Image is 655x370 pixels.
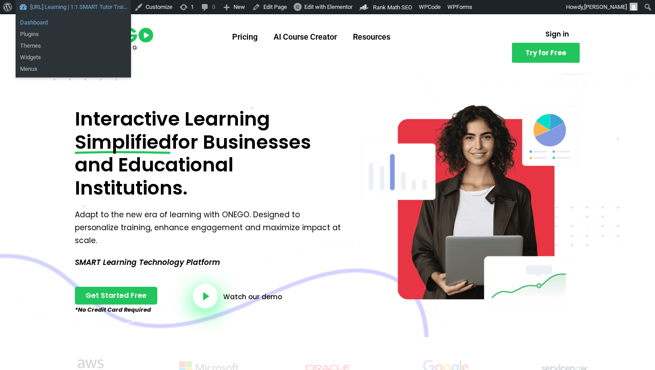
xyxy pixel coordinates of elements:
span: Interactive Learning [75,106,270,132]
a: Resources [345,25,398,49]
span: Try for Free [525,49,566,56]
a: Sign in [535,25,580,43]
p: SMART Learning Technology Platform [75,256,344,269]
a: Menus [16,63,131,75]
a: AI Course Creator [266,25,345,49]
span: Sign in [545,31,569,37]
a: Watch our demo [223,293,282,300]
a: Get Started Free [75,287,157,305]
a: Plugins [16,28,131,40]
span: Simplified [75,131,172,154]
span: Get Started Free [86,292,147,299]
em: *No Credit Card Required [75,305,151,314]
a: video-button [193,284,218,309]
span: Edit with Elementor [304,4,352,10]
ul: ONEGO.ai Learning | 1:1 SMART Tutor Trai… [16,37,131,77]
a: Pricing [224,25,266,49]
span: Rank Math SEO [373,4,412,11]
span: for Businesses and Educational Institutions. [75,129,311,201]
ul: ONEGO.ai Learning | 1:1 SMART Tutor Trai… [16,14,131,43]
a: Widgets [16,52,131,63]
a: Try for Free [512,43,580,63]
a: Dashboard [16,17,131,28]
p: Adapt to the new era of learning with ONEGO. Designed to personalize training, enhance engagement... [75,208,344,247]
a: Themes [16,40,131,52]
span: [PERSON_NAME] [584,4,627,10]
